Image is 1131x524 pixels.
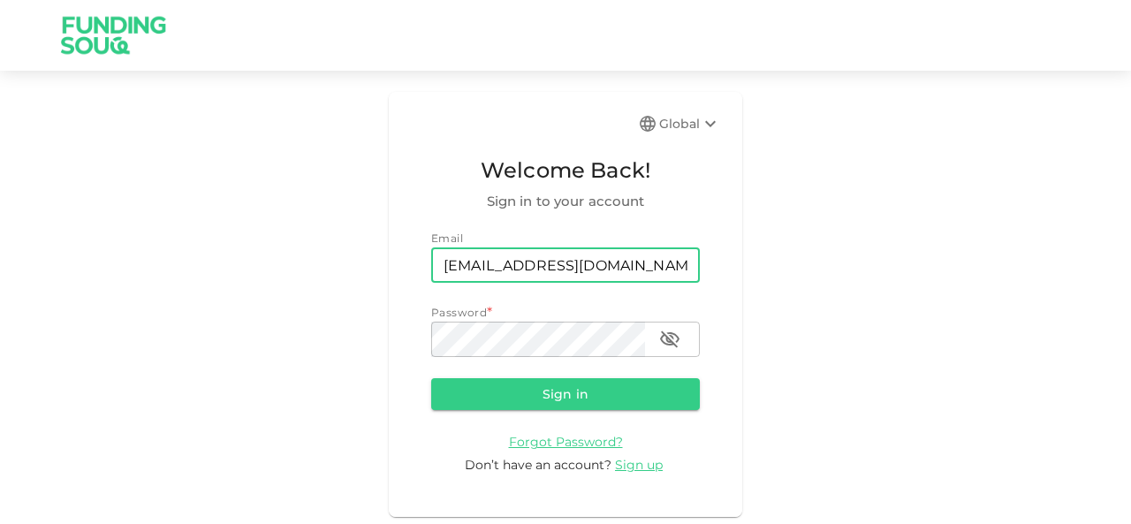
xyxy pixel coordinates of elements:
[431,306,487,319] span: Password
[509,434,623,450] span: Forgot Password?
[465,457,611,473] span: Don’t have an account?
[659,113,721,134] div: Global
[615,457,663,473] span: Sign up
[431,378,700,410] button: Sign in
[431,232,463,245] span: Email
[509,433,623,450] a: Forgot Password?
[431,322,645,357] input: password
[431,191,700,212] span: Sign in to your account
[431,247,700,283] input: email
[431,154,700,187] span: Welcome Back!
